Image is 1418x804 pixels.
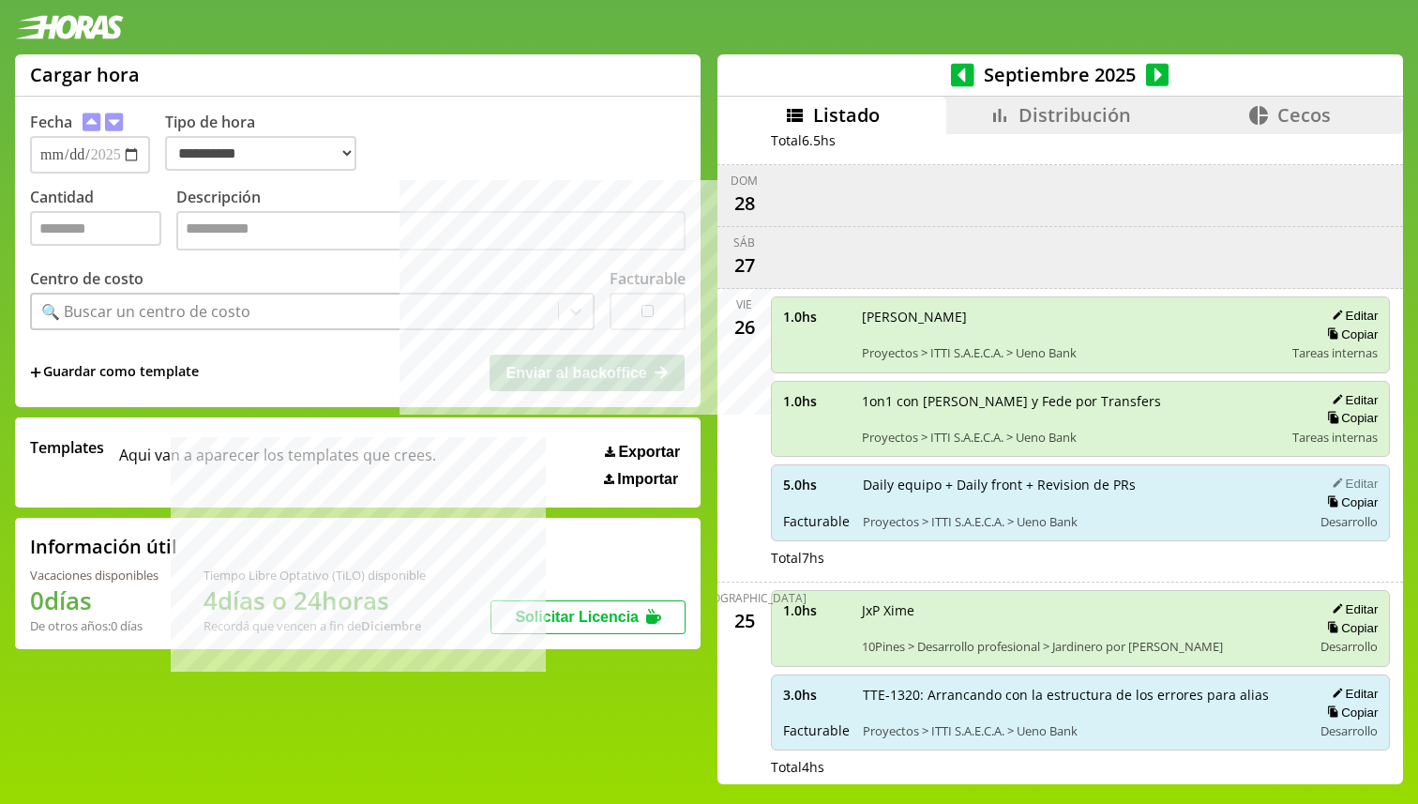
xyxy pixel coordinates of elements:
div: 27 [730,250,760,281]
button: Editar [1326,686,1378,702]
span: Tareas internas [1292,344,1378,361]
span: Desarrollo [1320,513,1378,530]
span: +Guardar como template [30,362,199,383]
div: Recordá que vencen a fin de [204,617,426,634]
select: Tipo de hora [165,136,356,171]
span: Proyectos > ITTI S.A.E.C.A. > Ueno Bank [862,344,1280,361]
button: Copiar [1321,410,1378,426]
span: Septiembre 2025 [974,62,1146,87]
span: Facturable [783,512,850,530]
div: 25 [730,606,760,636]
h1: Cargar hora [30,62,140,87]
span: Proyectos > ITTI S.A.E.C.A. > Ueno Bank [862,429,1280,446]
span: 1.0 hs [783,601,849,619]
img: logotipo [15,15,124,39]
label: Descripción [176,187,686,255]
h1: 4 días o 24 horas [204,584,426,617]
span: Exportar [618,444,680,461]
span: + [30,362,41,383]
span: Tareas internas [1292,429,1378,446]
textarea: Descripción [176,211,686,250]
h1: 0 días [30,584,158,617]
span: 3.0 hs [783,686,850,704]
label: Tipo de hora [165,112,371,174]
div: sáb [733,235,755,250]
div: scrollable content [717,134,1403,781]
button: Editar [1326,392,1378,408]
div: Total 7 hs [771,549,1391,567]
span: 1.0 hs [783,308,849,326]
div: 🔍 Buscar un centro de costo [41,301,250,322]
div: Total 4 hs [771,758,1391,776]
span: Proyectos > ITTI S.A.E.C.A. > Ueno Bank [863,513,1300,530]
span: 10Pines > Desarrollo profesional > Jardinero por [PERSON_NAME] [862,638,1300,655]
button: Copiar [1321,620,1378,636]
span: Desarrollo [1320,722,1378,739]
span: Cecos [1277,102,1331,128]
label: Centro de costo [30,268,143,289]
b: Diciembre [361,617,421,634]
span: [PERSON_NAME] [862,308,1280,326]
button: Copiar [1321,494,1378,510]
button: Editar [1326,308,1378,324]
span: Distribución [1018,102,1131,128]
label: Fecha [30,112,72,132]
span: 1.0 hs [783,392,849,410]
span: 5.0 hs [783,476,850,493]
div: dom [731,173,758,189]
div: [DEMOGRAPHIC_DATA] [683,590,807,606]
h2: Información útil [30,534,177,559]
div: vie [736,296,752,312]
label: Facturable [610,268,686,289]
button: Copiar [1321,705,1378,721]
span: Facturable [783,721,850,739]
button: Copiar [1321,326,1378,342]
div: 26 [730,312,760,342]
input: Cantidad [30,211,161,246]
span: Solicitar Licencia [515,609,639,625]
div: 28 [730,189,760,219]
span: Listado [813,102,880,128]
span: TTE-1320: Arrancando con la estructura de los errores para alias [863,686,1300,704]
div: Vacaciones disponibles [30,567,158,584]
span: Proyectos > ITTI S.A.E.C.A. > Ueno Bank [863,722,1300,739]
span: Importar [617,471,678,488]
button: Solicitar Licencia [490,600,686,634]
span: 1on1 con [PERSON_NAME] y Fede por Transfers [862,392,1280,410]
button: Exportar [599,443,686,462]
div: Total 6.5 hs [771,131,1391,149]
div: De otros años: 0 días [30,617,158,634]
span: Templates [30,437,104,458]
span: Aqui van a aparecer los templates que crees. [119,437,436,488]
label: Cantidad [30,187,176,255]
button: Editar [1326,476,1378,492]
button: Editar [1326,601,1378,617]
span: Daily equipo + Daily front + Revision de PRs [863,476,1300,493]
span: JxP Xime [862,601,1300,619]
div: Tiempo Libre Optativo (TiLO) disponible [204,567,426,584]
span: Desarrollo [1320,638,1378,655]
